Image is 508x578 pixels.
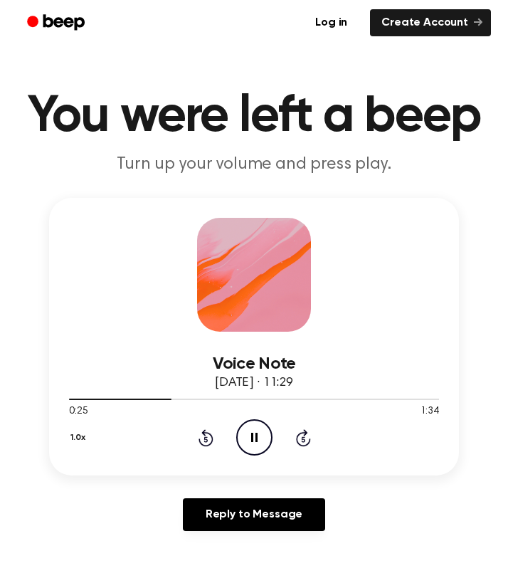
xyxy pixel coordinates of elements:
[420,404,439,419] span: 1:34
[301,6,361,39] a: Log in
[17,9,97,37] a: Beep
[17,91,491,142] h1: You were left a beep
[370,9,491,36] a: Create Account
[69,426,90,450] button: 1.0x
[183,498,325,531] a: Reply to Message
[215,377,293,389] span: [DATE] · 11:29
[69,404,88,419] span: 0:25
[17,154,491,175] p: Turn up your volume and press play.
[69,354,439,374] h3: Voice Note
